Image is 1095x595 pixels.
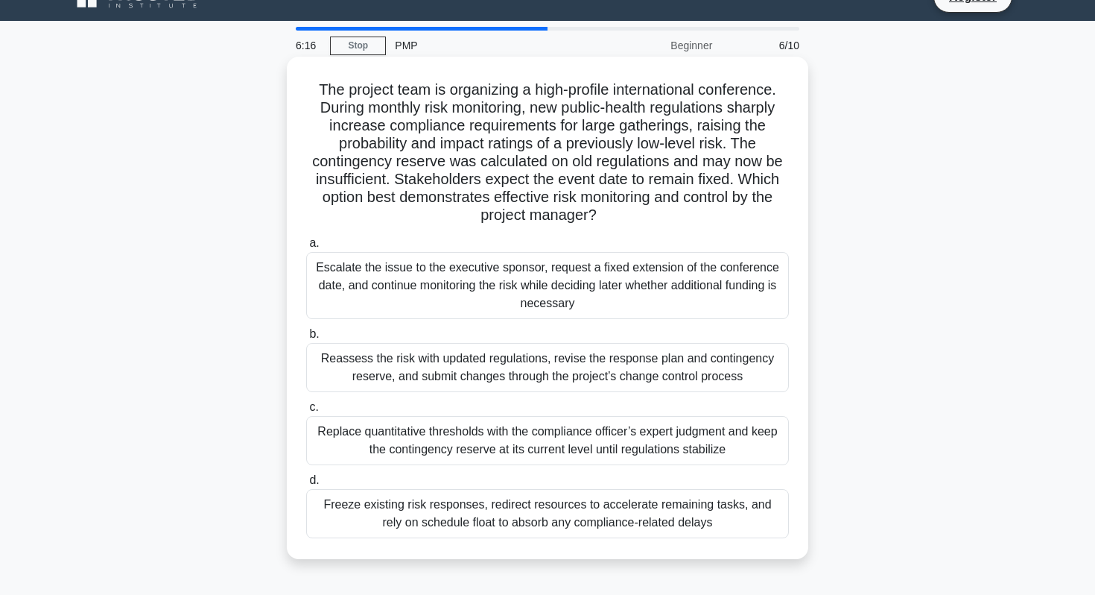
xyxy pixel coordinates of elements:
span: c. [309,400,318,413]
div: PMP [386,31,591,60]
div: 6:16 [287,31,330,60]
h5: The project team is organizing a high-profile international conference. During monthly risk monit... [305,81,790,225]
div: Freeze existing risk responses, redirect resources to accelerate remaining tasks, and rely on sch... [306,489,789,538]
div: 6/10 [721,31,808,60]
span: a. [309,236,319,249]
span: d. [309,473,319,486]
div: Replace quantitative thresholds with the compliance officer’s expert judgment and keep the contin... [306,416,789,465]
div: Reassess the risk with updated regulations, revise the response plan and contingency reserve, and... [306,343,789,392]
div: Escalate the issue to the executive sponsor, request a fixed extension of the conference date, an... [306,252,789,319]
span: b. [309,327,319,340]
div: Beginner [591,31,721,60]
a: Stop [330,37,386,55]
